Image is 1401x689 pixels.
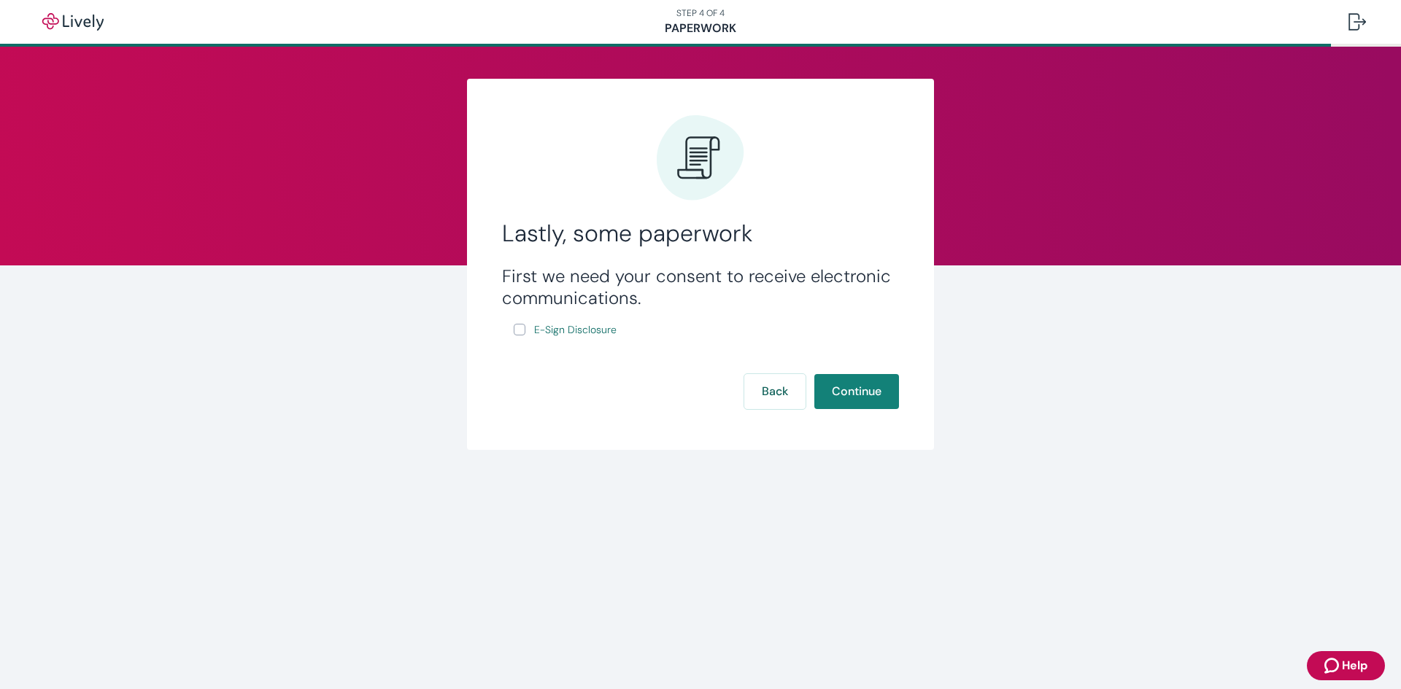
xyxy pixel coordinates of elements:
h2: Lastly, some paperwork [502,219,899,248]
a: e-sign disclosure document [531,321,620,339]
span: Help [1342,657,1367,674]
h3: First we need your consent to receive electronic communications. [502,265,899,309]
button: Continue [814,374,899,409]
button: Log out [1337,4,1378,39]
span: E-Sign Disclosure [534,322,617,338]
svg: Zendesk support icon [1324,657,1342,674]
button: Back [744,374,806,409]
button: Zendesk support iconHelp [1307,651,1385,680]
img: Lively [32,13,114,31]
